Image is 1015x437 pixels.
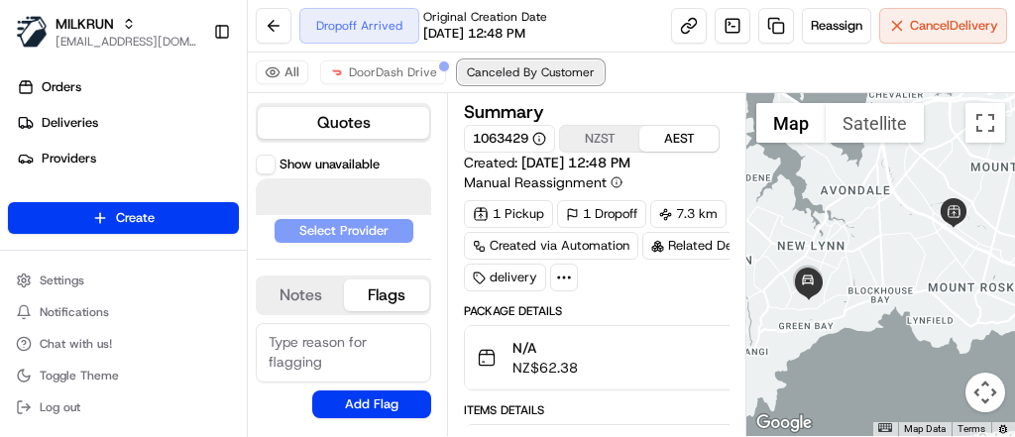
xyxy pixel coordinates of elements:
[423,9,547,25] span: Original Creation Date
[8,298,239,326] button: Notifications
[40,368,119,383] span: Toggle Theme
[473,130,546,148] button: 1063429
[879,8,1007,44] button: CancelDelivery
[464,232,638,260] a: Created via Automation
[8,143,247,174] a: Providers
[56,34,197,50] button: [EMAIL_ADDRESS][DOMAIN_NAME]
[512,358,578,378] span: NZ$62.38
[40,336,112,352] span: Chat with us!
[8,202,239,234] button: Create
[756,103,826,143] button: Show street map
[910,17,998,35] span: Cancel Delivery
[464,264,546,291] div: delivery
[464,172,607,192] span: Manual Reassignment
[464,402,822,418] div: Items Details
[965,373,1005,412] button: Map camera controls
[650,200,727,228] div: 7.3 km
[904,422,946,436] button: Map Data
[16,16,48,48] img: MILKRUN
[458,60,604,84] button: Canceled By Customer
[465,326,821,389] button: N/ANZ$62.38
[349,64,437,80] span: DoorDash Drive
[464,303,822,319] div: Package Details
[464,153,630,172] span: Created:
[521,154,630,171] span: [DATE] 12:48 PM
[802,8,871,44] button: Reassign
[512,338,578,358] span: N/A
[256,60,308,84] button: All
[8,330,239,358] button: Chat with us!
[344,279,430,311] button: Flags
[8,267,239,294] button: Settings
[423,25,525,43] span: [DATE] 12:48 PM
[958,423,985,434] a: Terms
[280,156,380,173] label: Show unavailable
[464,200,553,228] div: 1 Pickup
[557,200,646,228] div: 1 Dropoff
[258,107,429,139] button: Quotes
[8,393,239,421] button: Log out
[811,17,862,35] span: Reassign
[788,262,828,301] div: 1
[560,126,639,152] button: NZST
[878,423,892,432] button: Keyboard shortcuts
[8,107,247,139] a: Deliveries
[826,103,924,143] button: Show satellite imagery
[40,399,80,415] span: Log out
[56,14,114,34] button: MILKRUN
[42,150,96,167] span: Providers
[639,126,719,152] button: AEST
[312,390,431,418] button: Add Flag
[320,60,446,84] button: DoorDash Drive
[258,279,344,311] button: Notes
[751,410,817,436] img: Google
[8,362,239,389] button: Toggle Theme
[751,410,817,436] a: Open this area in Google Maps (opens a new window)
[8,71,247,103] a: Orders
[464,172,622,192] button: Manual Reassignment
[997,423,1009,435] a: Report errors in the road map or imagery to Google
[8,8,205,55] button: MILKRUNMILKRUN[EMAIL_ADDRESS][DOMAIN_NAME]
[467,64,595,80] span: Canceled By Customer
[42,78,81,96] span: Orders
[116,209,155,227] span: Create
[8,178,247,210] a: Nash AI
[642,232,821,260] div: Related Deliveries (1)
[329,64,345,80] img: doordash_logo_v2.png
[464,103,544,121] h3: Summary
[42,114,98,132] span: Deliveries
[965,103,1005,143] button: Toggle fullscreen view
[40,273,84,288] span: Settings
[40,304,109,320] span: Notifications
[42,185,86,203] span: Nash AI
